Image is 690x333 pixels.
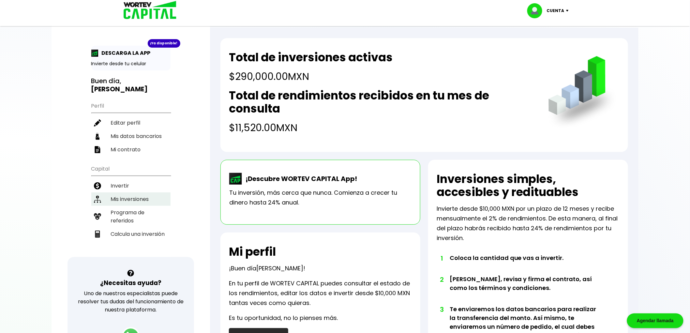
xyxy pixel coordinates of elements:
[148,39,180,48] div: ¡Ya disponible!
[229,313,338,323] p: Es tu oportunidad, no lo pienses más.
[91,227,171,241] a: Calcula una inversión
[100,278,161,288] h3: ¿Necesitas ayuda?
[229,188,412,207] p: Tu inversión, más cerca que nunca. Comienza a crecer tu dinero hasta 24% anual.
[91,192,171,206] a: Mis inversiones
[229,245,276,258] h2: Mi perfil
[527,3,547,18] img: profile-image
[627,313,683,328] div: Agendar llamada
[94,231,101,238] img: calculadora-icon.17d418c4.svg
[91,84,148,94] b: [PERSON_NAME]
[91,77,171,93] h3: Buen día,
[94,196,101,203] img: inversiones-icon.6695dc30.svg
[94,119,101,127] img: editar-icon.952d3147.svg
[94,213,101,220] img: recomiendanos-icon.9b8e9327.svg
[229,89,535,115] h2: Total de rendimientos recibidos en tu mes de consulta
[546,56,620,130] img: grafica.516fef24.png
[229,173,242,185] img: wortev-capital-app-icon
[229,264,305,273] p: ¡Buen día !
[564,10,573,12] img: icon-down
[229,69,393,84] h4: $290,000.00 MXN
[440,275,443,284] span: 2
[91,206,171,227] a: Programa de referidos
[94,146,101,153] img: contrato-icon.f2db500c.svg
[91,50,98,57] img: app-icon
[437,204,620,243] p: Invierte desde $10,000 MXN por un plazo de 12 meses y recibe mensualmente el 2% de rendimientos. ...
[256,264,303,272] span: [PERSON_NAME]
[91,98,171,156] ul: Perfil
[91,129,171,143] a: Mis datos bancarios
[440,305,443,314] span: 3
[242,174,357,184] p: ¡Descubre WORTEV CAPITAL App!
[91,143,171,156] a: Mi contrato
[76,289,186,314] p: Uno de nuestros especialistas puede resolver tus dudas del funcionamiento de nuestra plataforma.
[440,253,443,263] span: 1
[91,179,171,192] a: Invertir
[229,51,393,64] h2: Total de inversiones activas
[229,279,412,308] p: En tu perfil de WORTEV CAPITAL puedes consultar el estado de los rendimientos, editar los datos e...
[91,161,171,257] ul: Capital
[98,49,151,57] p: DESCARGA LA APP
[437,173,620,199] h2: Inversiones simples, accesibles y redituables
[229,120,535,135] h4: $11,520.00 MXN
[94,133,101,140] img: datos-icon.10cf9172.svg
[450,253,601,275] li: Coloca la cantidad que vas a invertir.
[91,60,171,67] p: Invierte desde tu celular
[91,116,171,129] a: Editar perfil
[547,6,564,16] p: Cuenta
[94,182,101,189] img: invertir-icon.b3b967d7.svg
[450,275,601,305] li: [PERSON_NAME], revisa y firma el contrato, así como los términos y condiciones.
